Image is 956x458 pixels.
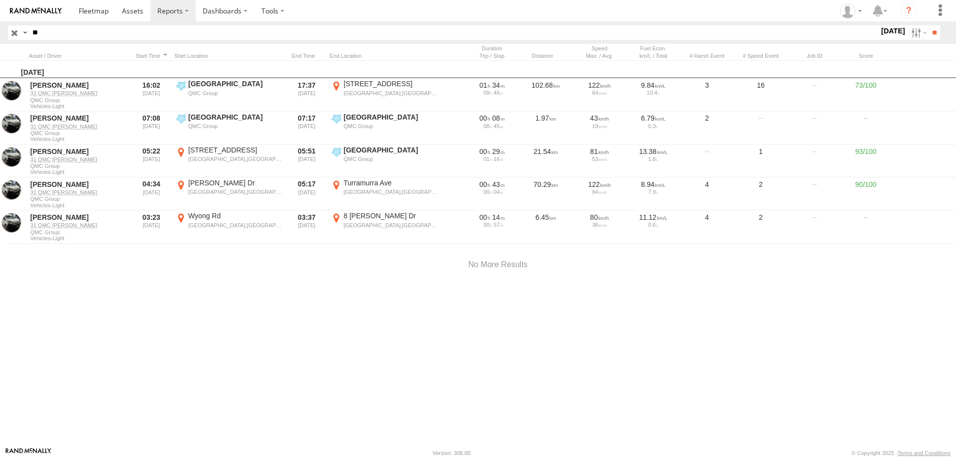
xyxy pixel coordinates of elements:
[30,130,127,136] span: QMC Group
[843,146,888,176] div: 93/100
[30,90,127,97] a: 31 QMC [PERSON_NAME]
[682,178,732,209] div: 4
[469,213,515,222] div: [869s] 25/08/2025 03:23 - 25/08/2025 03:37
[736,79,786,110] div: 16
[521,79,571,110] div: 102.68
[479,114,490,122] span: 00
[288,178,326,209] div: 05:17 [DATE]
[630,213,677,222] div: 11.12
[30,114,127,123] div: [PERSON_NAME]
[344,211,438,220] div: 8 [PERSON_NAME] Dr
[288,146,326,176] div: 05:51 [DATE]
[630,123,677,129] div: 0.3
[576,147,623,156] div: 81
[30,81,127,90] div: [PERSON_NAME]
[30,97,127,103] span: QMC Group
[630,114,677,123] div: 6.79
[736,211,786,242] div: 2
[30,189,127,196] a: 31 QMC [PERSON_NAME]
[483,189,492,195] span: 00
[30,103,127,109] span: Filter Results to this Group
[682,113,732,144] div: 2
[30,123,127,130] a: 31 QMC [PERSON_NAME]
[188,123,282,130] div: QMC Group
[576,156,623,162] div: 53
[469,147,515,156] div: [1770s] 25/08/2025 05:22 - 25/08/2025 05:51
[630,180,677,189] div: 8.94
[493,123,503,129] span: 45
[174,211,284,242] label: Click to View Event Location
[30,163,127,169] span: QMC Group
[576,213,623,222] div: 80
[843,52,888,59] div: Score
[433,450,471,456] div: Version: 306.00
[288,113,326,144] div: 07:17 [DATE]
[907,25,929,40] label: Search Filter Options
[188,79,282,88] div: [GEOGRAPHIC_DATA]
[188,146,282,154] div: [STREET_ADDRESS]
[30,213,127,222] div: [PERSON_NAME]
[682,79,732,110] div: 3
[132,79,170,110] div: 16:02 [DATE]
[576,81,623,90] div: 122
[21,25,29,40] label: Search Query
[479,213,490,221] span: 00
[493,222,503,228] span: 57
[30,169,127,175] span: Filter Results to this Group
[492,213,505,221] span: 14
[188,155,282,162] div: [GEOGRAPHIC_DATA],[GEOGRAPHIC_DATA]
[344,188,438,195] div: [GEOGRAPHIC_DATA],[GEOGRAPHIC_DATA]
[29,52,128,59] div: Click to Sort
[851,450,951,456] div: © Copyright 2025 -
[330,146,439,176] label: Click to View Event Location
[344,90,438,97] div: [GEOGRAPHIC_DATA],[GEOGRAPHIC_DATA]
[288,211,326,242] div: 03:37 [DATE]
[576,189,623,195] div: 84
[344,146,438,154] div: [GEOGRAPHIC_DATA]
[479,180,490,188] span: 00
[188,211,282,220] div: Wyong Rd
[576,222,623,228] div: 38
[132,113,170,144] div: 07:08 [DATE]
[344,113,438,122] div: [GEOGRAPHIC_DATA]
[174,113,284,144] label: Click to View Event Location
[30,222,127,229] a: 31 QMC [PERSON_NAME]
[736,178,786,209] div: 2
[483,123,492,129] span: 08
[174,79,284,110] label: Click to View Event Location
[576,123,623,129] div: 19
[630,147,677,156] div: 13.38
[790,52,839,59] div: Job ID
[5,448,51,458] a: Visit our Website
[30,147,127,156] div: [PERSON_NAME]
[836,3,865,18] div: Muhammad Salman
[344,178,438,187] div: Turramurra Ave
[630,156,677,162] div: 1.6
[174,178,284,209] label: Click to View Event Location
[330,178,439,209] label: Click to View Event Location
[30,235,127,241] span: Filter Results to this Group
[1,114,21,134] a: View Asset in Asset Management
[492,180,505,188] span: 43
[493,156,503,162] span: 16
[132,146,170,176] div: 05:22 [DATE]
[630,81,677,90] div: 9.84
[174,146,284,176] label: Click to View Event Location
[30,180,127,189] div: [PERSON_NAME]
[736,146,786,176] div: 1
[493,189,503,195] span: 04
[344,155,438,162] div: QMC Group
[132,178,170,209] div: 04:34 [DATE]
[30,229,127,235] span: QMC Group
[469,114,515,123] div: [527s] 25/08/2025 07:08 - 25/08/2025 07:17
[330,79,439,110] label: Click to View Event Location
[1,180,21,200] a: View Asset in Asset Management
[479,148,490,155] span: 00
[344,222,438,229] div: [GEOGRAPHIC_DATA],[GEOGRAPHIC_DATA]
[469,180,515,189] div: [2581s] 25/08/2025 04:34 - 25/08/2025 05:17
[1,81,21,101] a: View Asset in Asset Management
[483,222,492,228] span: 00
[898,450,951,456] a: Terms and Conditions
[188,178,282,187] div: [PERSON_NAME] Dr
[493,90,503,96] span: 46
